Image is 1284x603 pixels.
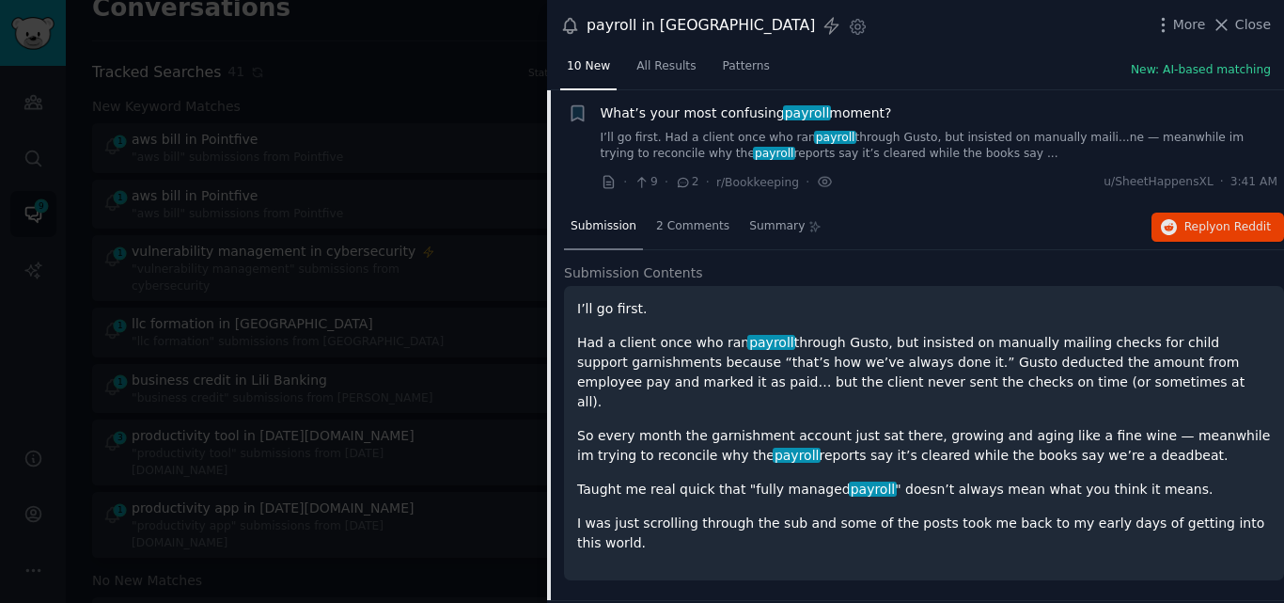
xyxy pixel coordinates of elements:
a: I’ll go first. Had a client once who ranpayrollthrough Gusto, but insisted on manually maili...ne... [601,130,1278,163]
p: Taught me real quick that "fully managed " doesn’t always mean what you think it means. [577,480,1271,500]
span: · [806,172,809,192]
span: on Reddit [1216,220,1271,233]
a: Patterns [716,52,776,90]
button: New: AI-based matching [1131,62,1271,79]
span: Summary [749,218,805,235]
p: Had a client once who ran through Gusto, but insisted on manually mailing checks for child suppor... [577,333,1271,412]
span: 9 [634,174,657,191]
span: 3:41 AM [1230,174,1277,191]
span: payroll [849,482,897,497]
span: Submission Contents [564,263,703,283]
span: 2 Comments [656,218,729,235]
button: More [1153,15,1206,35]
span: Close [1235,15,1271,35]
span: r/Bookkeeping [716,176,799,189]
span: All Results [636,58,696,75]
a: All Results [630,52,702,90]
span: Submission [571,218,636,235]
span: Patterns [723,58,770,75]
button: Replyon Reddit [1151,213,1284,243]
span: What’s your most confusing moment? [601,103,892,123]
span: payroll [773,448,821,463]
span: · [706,172,710,192]
span: u/SheetHappensXL [1104,174,1213,191]
span: · [623,172,627,192]
span: More [1173,15,1206,35]
div: payroll in [GEOGRAPHIC_DATA] [587,14,815,38]
span: payroll [747,335,795,350]
a: What’s your most confusingpayrollmoment? [601,103,892,123]
button: Close [1212,15,1271,35]
span: Reply [1184,219,1271,236]
span: · [1220,174,1224,191]
span: 10 New [567,58,610,75]
span: 2 [675,174,698,191]
p: I’ll go first. [577,299,1271,319]
span: · [665,172,668,192]
p: I was just scrolling through the sub and some of the posts took me back to my early days of getti... [577,514,1271,553]
p: So every month the garnishment account just sat there, growing and aging like a fine wine — meanw... [577,426,1271,466]
span: payroll [783,105,831,120]
a: 10 New [560,52,617,90]
span: payroll [814,131,856,144]
span: payroll [753,147,795,160]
